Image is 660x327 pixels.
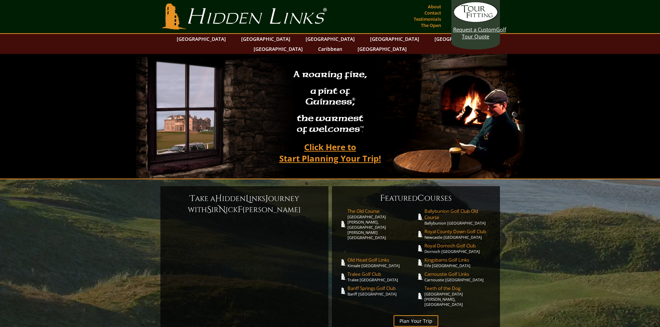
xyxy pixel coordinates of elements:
a: Kingsbarns Golf LinksFife [GEOGRAPHIC_DATA] [424,257,493,268]
span: S [207,204,211,215]
a: [GEOGRAPHIC_DATA] [302,34,358,44]
a: Teeth of the Dog[GEOGRAPHIC_DATA][PERSON_NAME], [GEOGRAPHIC_DATA] [424,285,493,307]
a: Royal County Down Golf ClubNewcastle [GEOGRAPHIC_DATA] [424,228,493,240]
a: [GEOGRAPHIC_DATA] [238,34,294,44]
h6: ake a idden inks ourney with ir ick [PERSON_NAME] [167,193,322,215]
a: Ballybunion Golf Club Old CourseBallybunion [GEOGRAPHIC_DATA] [424,208,493,226]
a: [GEOGRAPHIC_DATA] [431,34,487,44]
a: Contact [423,8,443,18]
a: Banff Springs Golf ClubBanff [GEOGRAPHIC_DATA] [347,285,416,297]
a: Testimonials [412,14,443,24]
span: N [219,204,226,215]
span: Banff Springs Golf Club [347,285,416,291]
a: [GEOGRAPHIC_DATA] [250,44,306,54]
span: L [246,193,249,204]
a: Old Head Golf LinksKinsale [GEOGRAPHIC_DATA] [347,257,416,268]
h2: A roaring fire, a pint of Guinness , the warmest of welcomes™. [289,66,371,139]
a: Caribbean [315,44,346,54]
span: T [190,193,195,204]
h6: eatured ourses [339,193,493,204]
span: Kingsbarns Golf Links [424,257,493,263]
a: Request a CustomGolf Tour Quote [453,2,498,40]
a: Tralee Golf ClubTralee [GEOGRAPHIC_DATA] [347,271,416,282]
span: J [265,193,268,204]
span: F [380,193,385,204]
span: Request a Custom [453,26,496,33]
span: H [215,193,222,204]
span: Old Head Golf Links [347,257,416,263]
a: Click Here toStart Planning Your Trip! [272,139,388,166]
a: [GEOGRAPHIC_DATA] [354,44,410,54]
span: Royal County Down Golf Club [424,228,493,235]
a: Carnoustie Golf LinksCarnoustie [GEOGRAPHIC_DATA] [424,271,493,282]
a: The Open [419,20,443,30]
span: Ballybunion Golf Club Old Course [424,208,493,220]
span: Tralee Golf Club [347,271,416,277]
span: The Old Course [347,208,416,214]
a: Plan Your Trip [394,315,438,327]
a: [GEOGRAPHIC_DATA] [173,34,229,44]
a: About [426,2,443,11]
a: The Old Course[GEOGRAPHIC_DATA][PERSON_NAME], [GEOGRAPHIC_DATA][PERSON_NAME] [GEOGRAPHIC_DATA] [347,208,416,240]
span: Teeth of the Dog [424,285,493,291]
span: Royal Dornoch Golf Club [424,243,493,249]
span: F [238,204,243,215]
a: [GEOGRAPHIC_DATA] [367,34,423,44]
a: Royal Dornoch Golf ClubDornoch [GEOGRAPHIC_DATA] [424,243,493,254]
span: C [417,193,424,204]
span: Carnoustie Golf Links [424,271,493,277]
